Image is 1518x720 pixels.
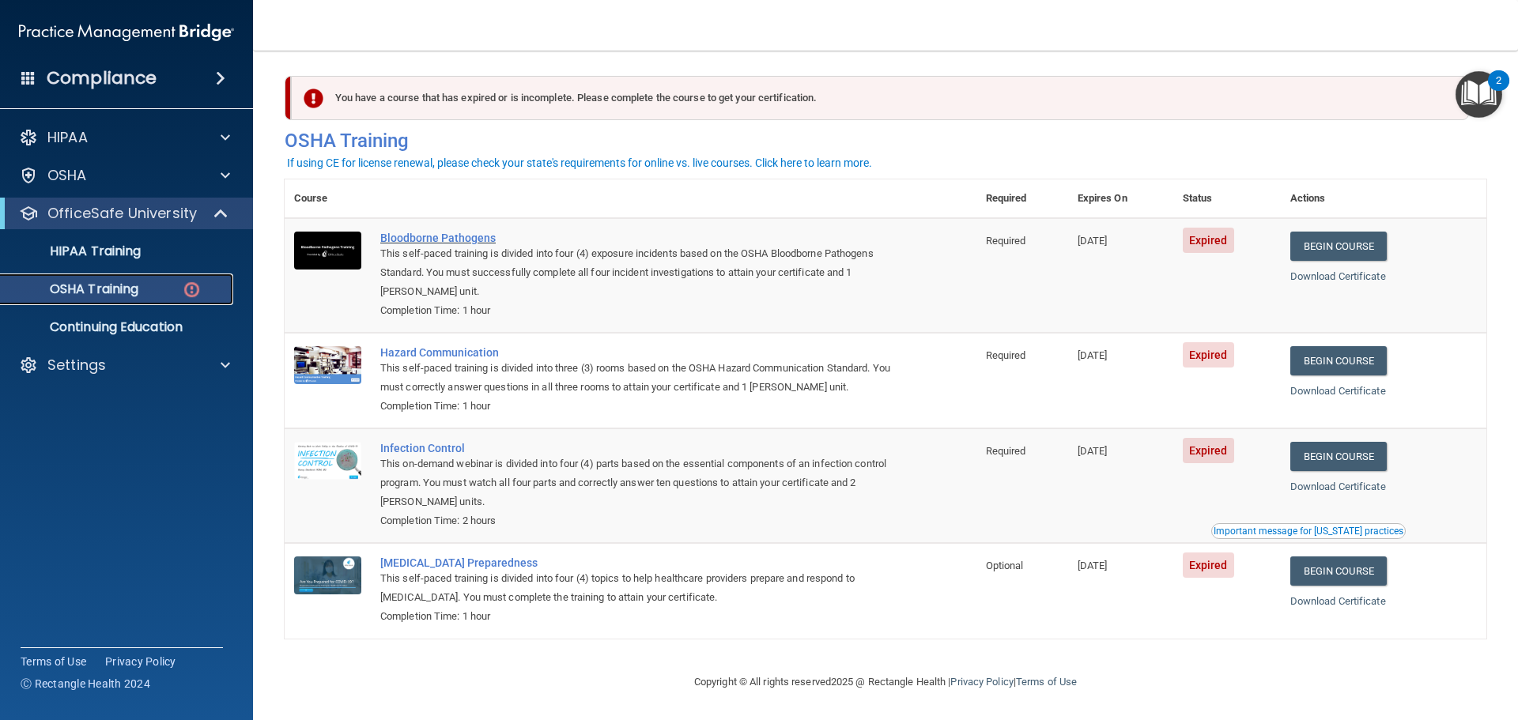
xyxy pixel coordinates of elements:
button: Read this if you are a dental practitioner in the state of CA [1211,523,1406,539]
span: Ⓒ Rectangle Health 2024 [21,676,150,692]
p: Settings [47,356,106,375]
div: If using CE for license renewal, please check your state's requirements for online vs. live cours... [287,157,872,168]
button: If using CE for license renewal, please check your state's requirements for online vs. live cours... [285,155,874,171]
p: OfficeSafe University [47,204,197,223]
th: Course [285,179,371,218]
span: Expired [1183,228,1234,253]
span: [DATE] [1078,235,1108,247]
a: Privacy Policy [950,676,1013,688]
div: 2 [1496,81,1501,101]
div: Completion Time: 1 hour [380,397,897,416]
p: Continuing Education [10,319,226,335]
a: Begin Course [1290,232,1387,261]
a: Begin Course [1290,556,1387,586]
h4: Compliance [47,67,157,89]
a: Download Certificate [1290,385,1386,397]
a: Terms of Use [1016,676,1077,688]
p: OSHA Training [10,281,138,297]
a: Privacy Policy [105,654,176,669]
div: This on-demand webinar is divided into four (4) parts based on the essential components of an inf... [380,454,897,511]
a: Hazard Communication [380,346,897,359]
p: HIPAA [47,128,88,147]
div: Completion Time: 2 hours [380,511,897,530]
div: This self-paced training is divided into four (4) exposure incidents based on the OSHA Bloodborne... [380,244,897,301]
a: OSHA [19,166,230,185]
span: Expired [1183,438,1234,463]
span: Required [986,349,1026,361]
div: This self-paced training is divided into four (4) topics to help healthcare providers prepare and... [380,569,897,607]
img: PMB logo [19,17,234,48]
span: Required [986,235,1026,247]
h4: OSHA Training [285,130,1486,152]
p: OSHA [47,166,87,185]
th: Expires On [1068,179,1173,218]
span: Expired [1183,552,1234,578]
a: [MEDICAL_DATA] Preparedness [380,556,897,569]
div: Copyright © All rights reserved 2025 @ Rectangle Health | | [597,657,1174,707]
div: Important message for [US_STATE] practices [1214,526,1403,536]
th: Status [1173,179,1281,218]
p: HIPAA Training [10,243,141,259]
span: [DATE] [1078,560,1108,571]
a: Download Certificate [1290,481,1386,492]
div: This self-paced training is divided into three (3) rooms based on the OSHA Hazard Communication S... [380,359,897,397]
div: Completion Time: 1 hour [380,607,897,626]
a: Infection Control [380,442,897,454]
span: [DATE] [1078,445,1108,457]
span: [DATE] [1078,349,1108,361]
span: Expired [1183,342,1234,368]
a: Terms of Use [21,654,86,669]
a: Settings [19,356,230,375]
th: Actions [1281,179,1486,218]
a: HIPAA [19,128,230,147]
a: Begin Course [1290,442,1387,471]
span: Required [986,445,1026,457]
a: Download Certificate [1290,270,1386,282]
img: danger-circle.6113f641.png [182,280,202,300]
a: Download Certificate [1290,595,1386,607]
button: Open Resource Center, 2 new notifications [1456,71,1502,118]
span: Optional [986,560,1024,571]
div: Completion Time: 1 hour [380,301,897,320]
img: exclamation-circle-solid-danger.72ef9ffc.png [304,89,323,108]
a: OfficeSafe University [19,204,229,223]
div: You have a course that has expired or is incomplete. Please complete the course to get your certi... [291,76,1469,120]
a: Bloodborne Pathogens [380,232,897,244]
a: Begin Course [1290,346,1387,375]
th: Required [976,179,1068,218]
